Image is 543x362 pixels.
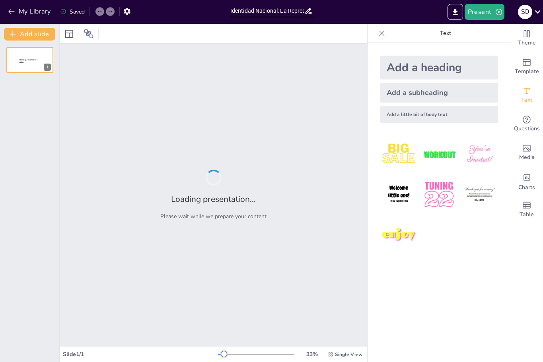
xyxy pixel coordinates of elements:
[6,47,53,73] div: 1
[380,106,498,123] div: Add a little bit of body text
[380,136,417,173] img: 1.jpeg
[518,4,532,20] button: S D
[515,67,539,76] span: Template
[302,350,321,358] div: 33 %
[19,59,37,63] span: Sendsteps presentation editor
[4,28,55,41] button: Add slide
[335,351,362,358] span: Single View
[520,210,534,219] span: Table
[448,4,463,20] button: Export to PowerPoint
[461,176,498,213] img: 6.jpeg
[380,217,417,254] img: 7.jpeg
[160,213,267,220] p: Please wait while we prepare your content
[461,136,498,173] img: 3.jpeg
[511,24,543,52] div: Change the overall theme
[511,138,543,167] div: Add images, graphics, shapes or video
[380,83,498,103] div: Add a subheading
[171,194,256,205] h2: Loading presentation...
[521,96,532,105] span: Text
[388,24,503,43] p: Text
[380,176,417,213] img: 4.jpeg
[63,27,76,40] div: Layout
[44,64,51,71] div: 1
[84,29,93,39] span: Position
[230,5,305,17] input: Insert title
[511,52,543,81] div: Add ready made slides
[420,136,457,173] img: 2.jpeg
[511,110,543,138] div: Get real-time input from your audience
[514,124,540,133] span: Questions
[6,5,54,18] button: My Library
[380,56,498,79] div: Add a heading
[518,183,535,192] span: Charts
[420,176,457,213] img: 5.jpeg
[63,350,218,358] div: Slide 1 / 1
[60,8,85,15] div: Saved
[511,167,543,196] div: Add charts and graphs
[519,153,535,162] span: Media
[465,4,504,20] button: Present
[511,196,543,224] div: Add a table
[518,39,536,47] span: Theme
[518,5,532,19] div: S D
[511,81,543,110] div: Add text boxes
